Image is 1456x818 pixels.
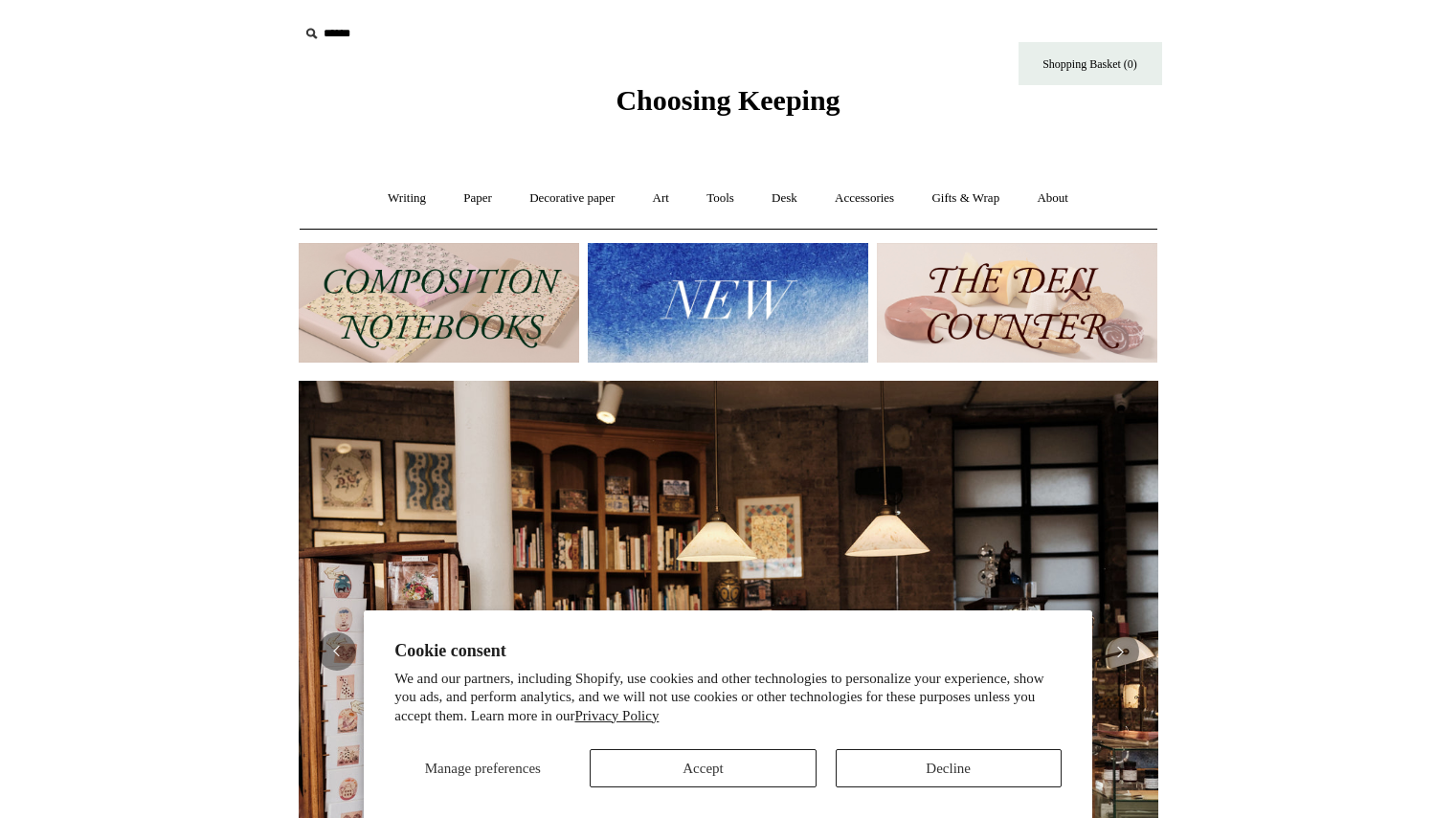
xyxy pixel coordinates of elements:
button: Decline [836,749,1062,787]
button: Previous [318,632,356,671]
a: Privacy Policy [575,708,660,723]
p: We and our partners, including Shopify, use cookies and other technologies to personalize your ex... [394,670,1062,726]
a: Decorative paper [512,173,632,224]
span: Manage preferences [425,761,541,776]
a: Gifts & Wrap [914,173,1017,224]
img: New.jpg__PID:f73bdf93-380a-4a35-bcfe-7823039498e1 [588,243,868,363]
a: About [1019,173,1086,224]
a: Shopping Basket (0) [1019,42,1162,85]
img: 202302 Composition ledgers.jpg__PID:69722ee6-fa44-49dd-a067-31375e5d54ec [299,243,579,363]
a: Paper [446,173,509,224]
a: Art [636,173,686,224]
a: Tools [689,173,751,224]
a: Writing [370,173,443,224]
a: Choosing Keeping [616,99,840,113]
button: Manage preferences [394,749,571,787]
h2: Cookie consent [394,641,1062,661]
span: Choosing Keeping [616,84,840,116]
img: The Deli Counter [877,243,1157,363]
a: Desk [754,173,815,224]
button: Next [1101,632,1139,671]
button: Accept [590,749,816,787]
a: Accessories [818,173,911,224]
